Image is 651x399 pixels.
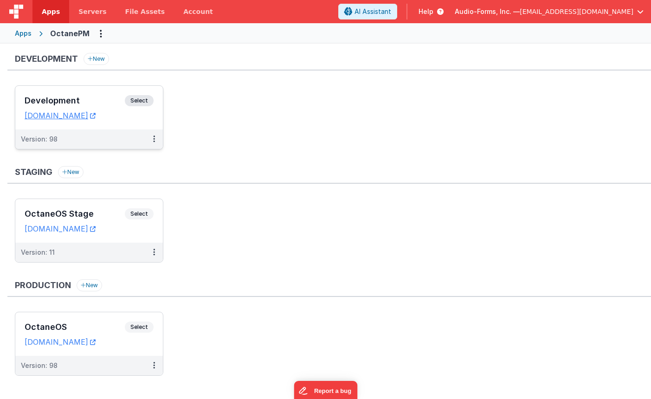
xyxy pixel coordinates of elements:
span: AI Assistant [355,7,391,16]
h3: Staging [15,167,52,177]
button: Audio-Forms, Inc. — [EMAIL_ADDRESS][DOMAIN_NAME] [455,7,644,16]
span: Select [125,322,154,333]
span: [EMAIL_ADDRESS][DOMAIN_NAME] [520,7,633,16]
a: [DOMAIN_NAME] [25,337,96,347]
button: AI Assistant [338,4,397,19]
h3: OctaneOS Stage [25,209,125,219]
button: New [58,166,84,178]
div: Version: 11 [21,248,55,257]
div: Version: 98 [21,135,58,144]
span: File Assets [125,7,165,16]
a: [DOMAIN_NAME] [25,111,96,120]
span: Audio-Forms, Inc. — [455,7,520,16]
button: New [84,53,109,65]
div: Version: 98 [21,361,58,370]
h3: Production [15,281,71,290]
h3: OctaneOS [25,322,125,332]
div: OctanePM [50,28,90,39]
a: [DOMAIN_NAME] [25,224,96,233]
h3: Development [25,96,125,105]
span: Apps [42,7,60,16]
button: New [77,279,102,291]
span: Servers [78,7,106,16]
span: Select [125,95,154,106]
h3: Development [15,54,78,64]
span: Select [125,208,154,219]
span: Help [419,7,433,16]
button: Options [93,26,108,41]
div: Apps [15,29,32,38]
